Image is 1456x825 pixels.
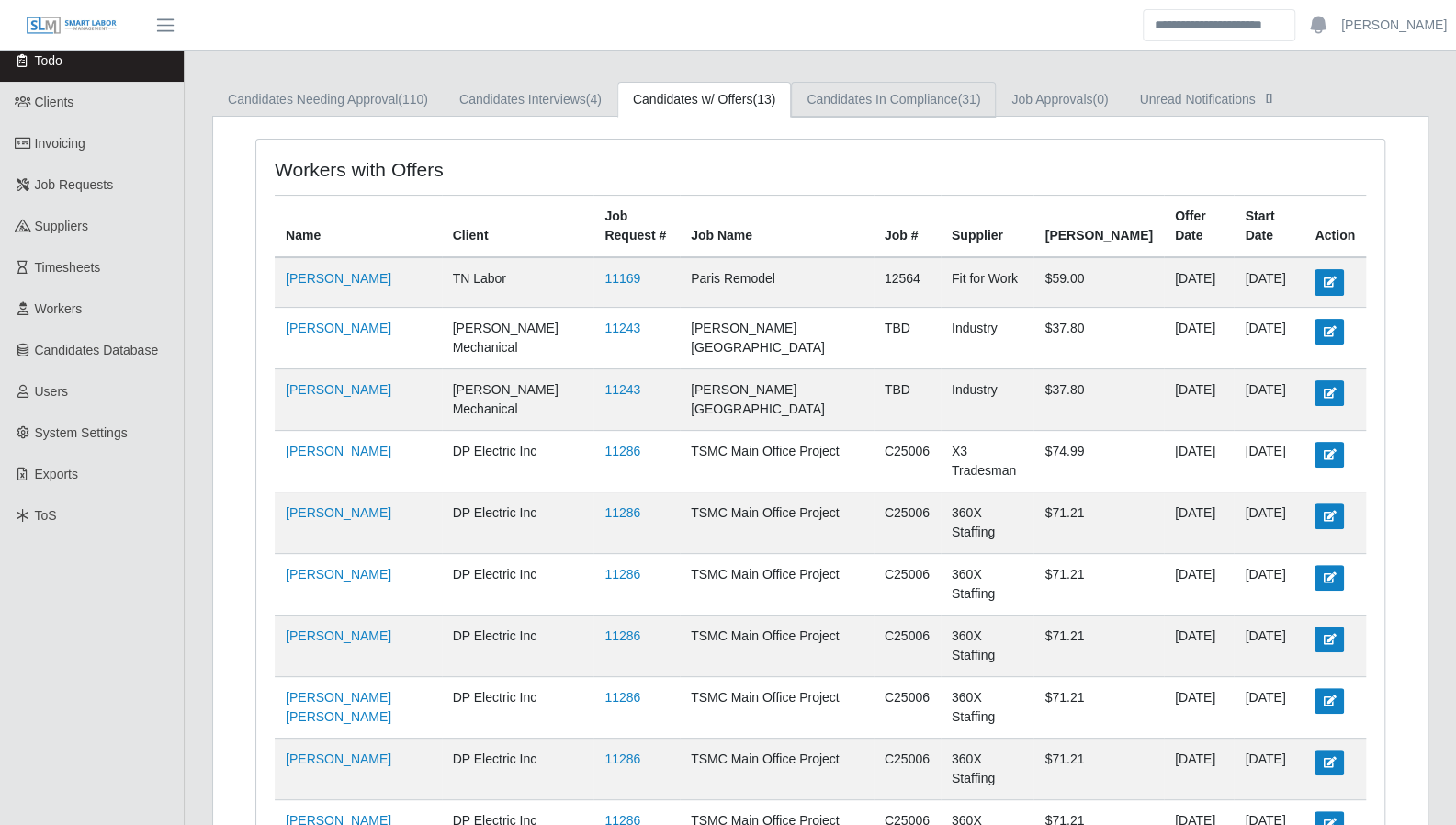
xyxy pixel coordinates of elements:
[604,271,640,286] a: 11169
[1164,553,1234,615] td: [DATE]
[1304,196,1366,258] th: Action
[680,676,874,738] td: TSMC Main Office Project
[1164,368,1234,430] td: [DATE]
[35,343,159,357] span: Candidates Database
[593,196,680,258] th: Job Request #
[286,444,391,458] a: [PERSON_NAME]
[442,307,594,368] td: [PERSON_NAME] Mechanical
[35,384,69,399] span: Users
[941,676,1034,738] td: 360X Staffing
[442,676,594,738] td: DP Electric Inc
[1234,676,1304,738] td: [DATE]
[941,368,1034,430] td: Industry
[286,382,391,397] a: [PERSON_NAME]
[212,82,444,118] a: Candidates Needing Approval
[35,467,78,481] span: Exports
[286,505,391,520] a: [PERSON_NAME]
[1033,257,1163,307] td: $59.00
[604,382,640,397] a: 11243
[680,615,874,676] td: TSMC Main Office Project
[1164,676,1234,738] td: [DATE]
[941,615,1034,676] td: 360X Staffing
[398,92,428,107] span: (110)
[1143,9,1295,41] input: Search
[604,628,640,643] a: 11286
[442,257,594,307] td: TN Labor
[941,553,1034,615] td: 360X Staffing
[680,307,874,368] td: [PERSON_NAME][GEOGRAPHIC_DATA]
[680,492,874,553] td: TSMC Main Office Project
[286,567,391,582] a: [PERSON_NAME]
[35,425,128,440] span: System Settings
[442,492,594,553] td: DP Electric Inc
[1234,430,1304,492] td: [DATE]
[1234,368,1304,430] td: [DATE]
[1164,307,1234,368] td: [DATE]
[874,307,941,368] td: TBD
[35,136,85,151] span: Invoicing
[680,430,874,492] td: TSMC Main Office Project
[604,505,640,520] a: 11286
[442,615,594,676] td: DP Electric Inc
[1033,615,1163,676] td: $71.21
[1033,738,1163,799] td: $71.21
[1164,492,1234,553] td: [DATE]
[874,615,941,676] td: C25006
[35,301,83,316] span: Workers
[874,368,941,430] td: TBD
[586,92,602,107] span: (4)
[604,690,640,705] a: 11286
[941,738,1034,799] td: 360X Staffing
[874,676,941,738] td: C25006
[941,257,1034,307] td: Fit for Work
[874,492,941,553] td: C25006
[442,553,594,615] td: DP Electric Inc
[35,260,101,275] span: Timesheets
[604,444,640,458] a: 11286
[442,368,594,430] td: [PERSON_NAME] Mechanical
[791,82,996,118] a: Candidates In Compliance
[1234,257,1304,307] td: [DATE]
[752,92,775,107] span: (13)
[1033,368,1163,430] td: $37.80
[680,553,874,615] td: TSMC Main Office Project
[442,738,594,799] td: DP Electric Inc
[680,196,874,258] th: Job Name
[996,82,1123,118] a: Job Approvals
[442,430,594,492] td: DP Electric Inc
[941,307,1034,368] td: Industry
[874,738,941,799] td: C25006
[1164,196,1234,258] th: Offer Date
[444,82,617,118] a: Candidates Interviews
[35,53,62,68] span: Todo
[617,82,791,118] a: Candidates w/ Offers
[941,196,1034,258] th: Supplier
[604,752,640,766] a: 11286
[1164,738,1234,799] td: [DATE]
[286,271,391,286] a: [PERSON_NAME]
[442,196,594,258] th: Client
[1033,307,1163,368] td: $37.80
[1234,738,1304,799] td: [DATE]
[1033,196,1163,258] th: [PERSON_NAME]
[1033,676,1163,738] td: $71.21
[26,16,118,36] img: SLM Logo
[1164,257,1234,307] td: [DATE]
[1234,553,1304,615] td: [DATE]
[275,196,442,258] th: Name
[1234,615,1304,676] td: [DATE]
[35,219,88,233] span: Suppliers
[1234,492,1304,553] td: [DATE]
[874,553,941,615] td: C25006
[1341,16,1447,35] a: [PERSON_NAME]
[275,158,714,181] h4: Workers with Offers
[1033,553,1163,615] td: $71.21
[604,567,640,582] a: 11286
[1123,82,1293,118] a: Unread Notifications
[874,196,941,258] th: Job #
[1033,430,1163,492] td: $74.99
[680,368,874,430] td: [PERSON_NAME][GEOGRAPHIC_DATA]
[957,92,980,107] span: (31)
[35,508,57,523] span: ToS
[286,628,391,643] a: [PERSON_NAME]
